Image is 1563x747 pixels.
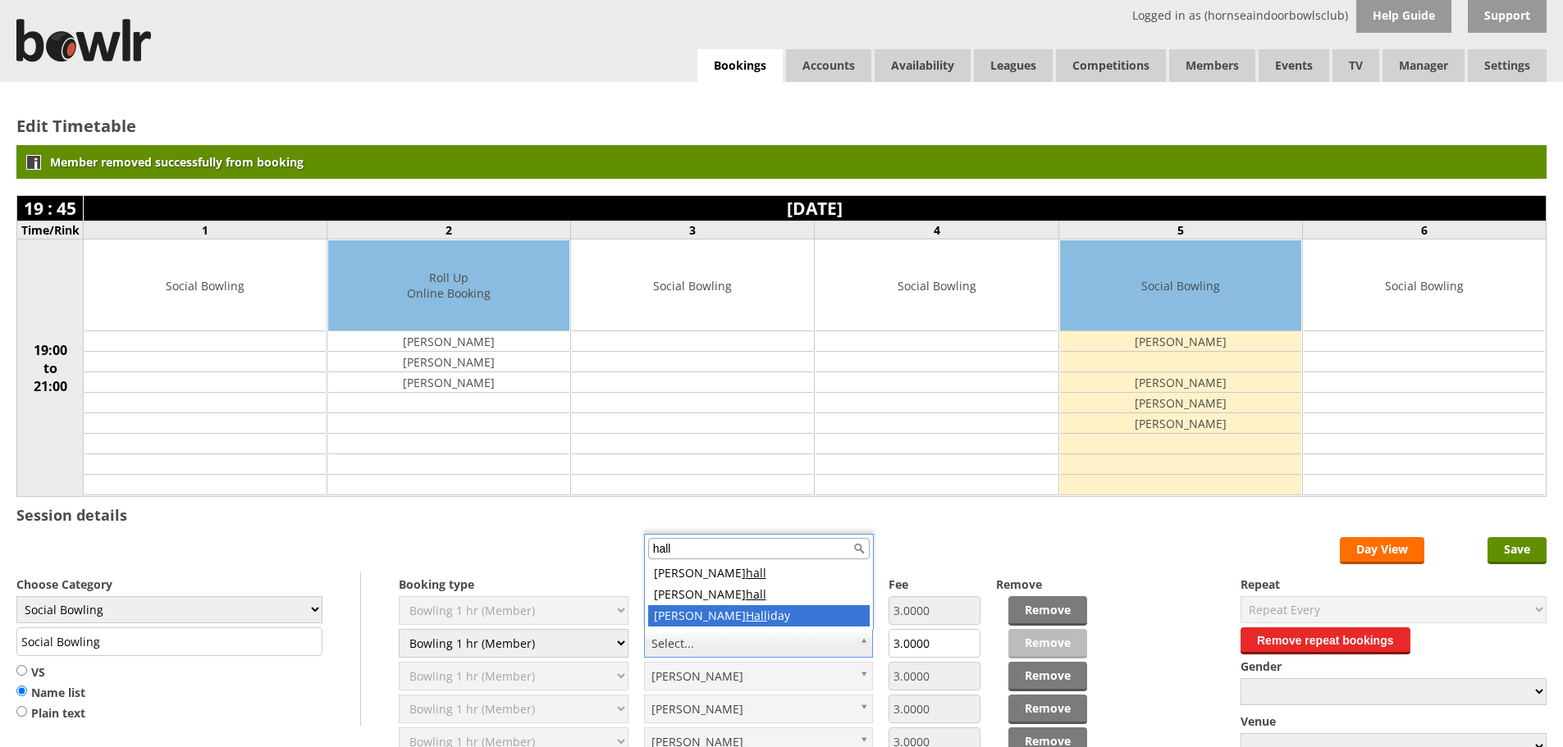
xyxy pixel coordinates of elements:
[648,605,870,626] div: [PERSON_NAME] iday
[746,608,767,623] span: Hall
[746,586,766,602] span: hall
[648,563,870,584] div: [PERSON_NAME]
[648,584,870,605] div: [PERSON_NAME]
[746,565,766,581] span: hall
